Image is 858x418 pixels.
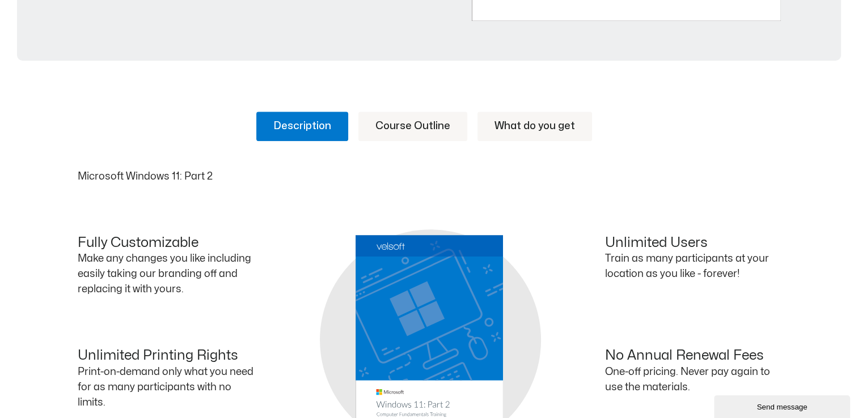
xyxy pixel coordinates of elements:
h4: Unlimited Printing Rights [78,348,253,364]
p: Make any changes you like including easily taking our branding off and replacing it with yours. [78,251,253,297]
h4: No Annual Renewal Fees [605,348,781,364]
h4: Unlimited Users [605,235,781,251]
a: What do you get [477,112,592,141]
a: Description [256,112,348,141]
p: Print-on-demand only what you need for as many participants with no limits. [78,364,253,410]
iframe: chat widget [714,393,852,418]
p: One-off pricing. Never pay again to use the materials. [605,364,781,395]
p: Train as many participants at your location as you like - forever! [605,251,781,281]
a: Course Outline [358,112,467,141]
h4: Fully Customizable [78,235,253,251]
p: Microsoft Windows 11: Part 2 [78,169,781,184]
